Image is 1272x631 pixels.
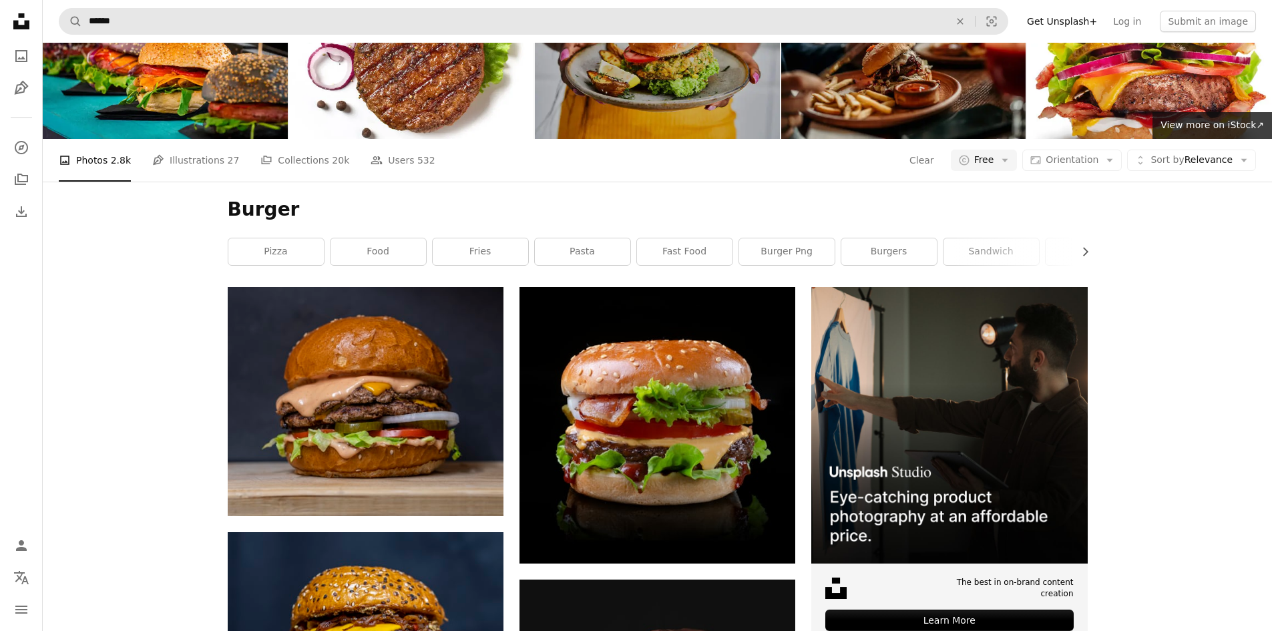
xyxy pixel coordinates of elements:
[8,43,35,69] a: Photos
[519,419,795,431] a: burger with lettuce and tomato
[228,153,240,168] span: 27
[8,8,35,37] a: Home — Unsplash
[1046,154,1098,165] span: Orientation
[519,287,795,563] img: burger with lettuce and tomato
[921,577,1073,600] span: The best in on-brand content creation
[1150,154,1184,165] span: Sort by
[976,9,1008,34] button: Visual search
[811,287,1087,563] img: file-1715714098234-25b8b4e9d8faimage
[1022,150,1122,171] button: Orientation
[951,150,1018,171] button: Free
[825,610,1073,631] div: Learn More
[228,198,1088,222] h1: Burger
[8,75,35,101] a: Illustrations
[1073,238,1088,265] button: scroll list to the right
[841,238,937,265] a: burgers
[433,238,528,265] a: fries
[1105,11,1149,32] a: Log in
[739,238,835,265] a: burger png
[371,139,435,182] a: Users 532
[945,9,975,34] button: Clear
[1127,150,1256,171] button: Sort byRelevance
[1152,112,1272,139] a: View more on iStock↗
[8,166,35,193] a: Collections
[228,287,503,516] img: burger with lettuce and tomatoes
[974,154,994,167] span: Free
[943,238,1039,265] a: sandwich
[417,153,435,168] span: 532
[8,596,35,623] button: Menu
[228,395,503,407] a: burger with lettuce and tomatoes
[260,139,349,182] a: Collections 20k
[8,532,35,559] a: Log in / Sign up
[1046,238,1141,265] a: salad
[228,238,324,265] a: pizza
[332,153,349,168] span: 20k
[1160,11,1256,32] button: Submit an image
[59,9,82,34] button: Search Unsplash
[825,578,847,599] img: file-1631678316303-ed18b8b5cb9cimage
[535,238,630,265] a: pasta
[152,139,239,182] a: Illustrations 27
[637,238,732,265] a: fast food
[1019,11,1105,32] a: Get Unsplash+
[331,238,426,265] a: food
[1150,154,1233,167] span: Relevance
[8,134,35,161] a: Explore
[909,150,935,171] button: Clear
[1160,120,1264,130] span: View more on iStock ↗
[8,564,35,591] button: Language
[8,198,35,225] a: Download History
[59,8,1008,35] form: Find visuals sitewide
